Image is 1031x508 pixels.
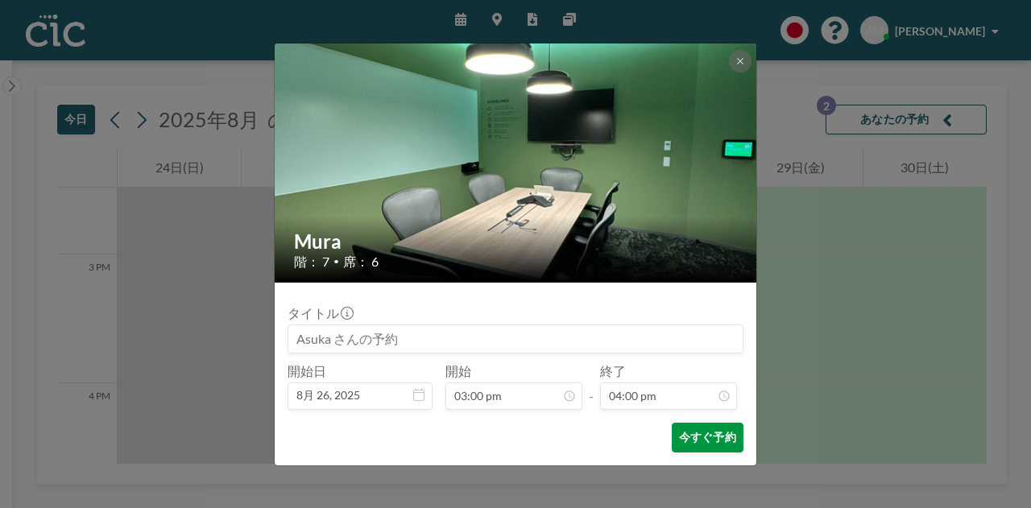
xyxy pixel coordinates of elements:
[672,423,743,452] button: 今すぐ予約
[288,325,743,353] input: Asuka さんの予約
[294,229,739,254] h2: Mura
[294,254,329,270] span: 階： 7
[288,305,352,321] label: タイトル
[445,363,471,379] label: 開始
[288,363,326,379] label: 開始日
[333,255,339,267] span: •
[589,369,594,404] span: -
[600,363,626,379] label: 終了
[343,254,379,270] span: 席： 6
